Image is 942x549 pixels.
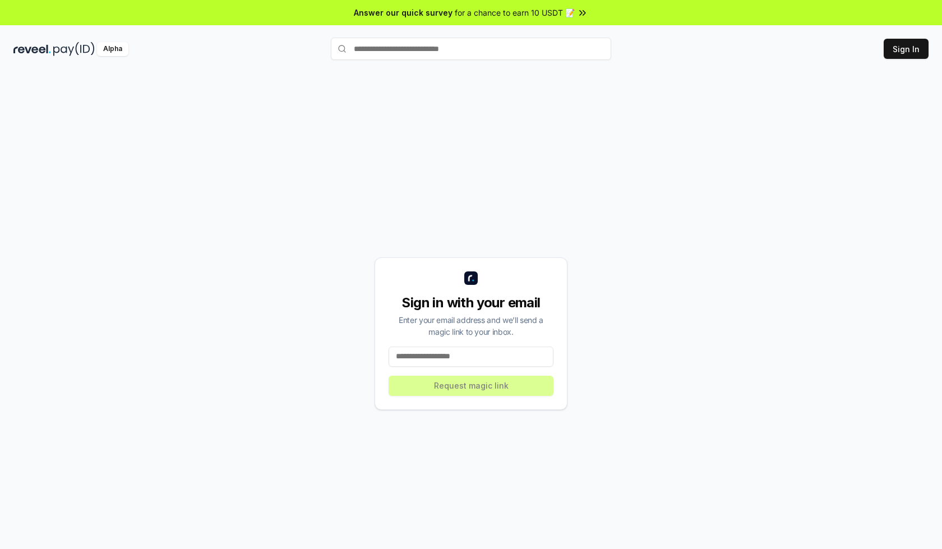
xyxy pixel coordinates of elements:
[389,294,553,312] div: Sign in with your email
[354,7,452,19] span: Answer our quick survey
[389,314,553,338] div: Enter your email address and we’ll send a magic link to your inbox.
[464,271,478,285] img: logo_small
[455,7,575,19] span: for a chance to earn 10 USDT 📝
[53,42,95,56] img: pay_id
[13,42,51,56] img: reveel_dark
[97,42,128,56] div: Alpha
[884,39,929,59] button: Sign In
